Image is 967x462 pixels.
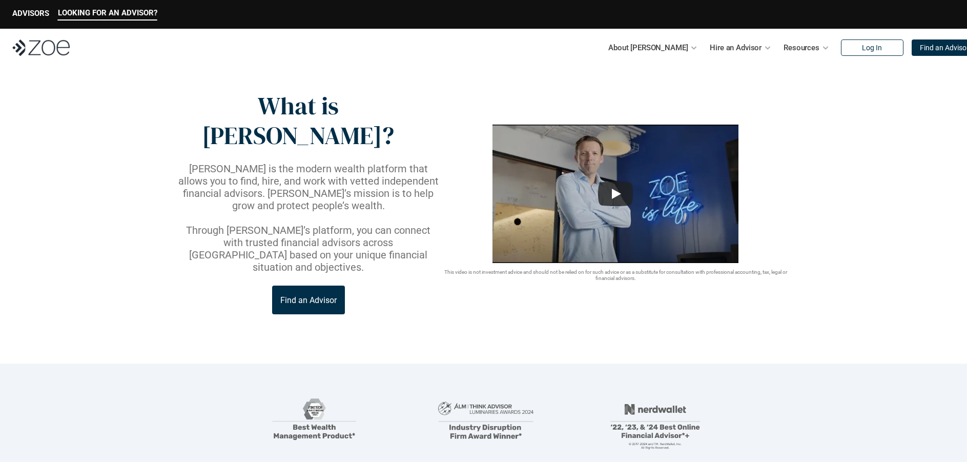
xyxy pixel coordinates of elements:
img: sddefault.webp [492,125,738,263]
p: Log In [862,44,882,52]
a: Find an Advisor [272,286,345,314]
p: What is [PERSON_NAME]? [176,91,420,150]
p: Hire an Advisor [710,40,762,55]
p: Find an Advisor [280,295,337,305]
button: Play [598,182,633,206]
p: This video is not investment advice and should not be relied on for such advice or as a substitut... [441,269,791,282]
p: About [PERSON_NAME] [608,40,688,55]
p: [PERSON_NAME] is the modern wealth platform that allows you to find, hire, and work with vetted i... [176,163,441,212]
p: Resources [784,40,819,55]
p: ADVISORS [12,9,49,18]
p: LOOKING FOR AN ADVISOR? [58,8,157,17]
a: Log In [841,39,903,56]
p: Through [PERSON_NAME]’s platform, you can connect with trusted financial advisors across [GEOGRAP... [176,224,441,273]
